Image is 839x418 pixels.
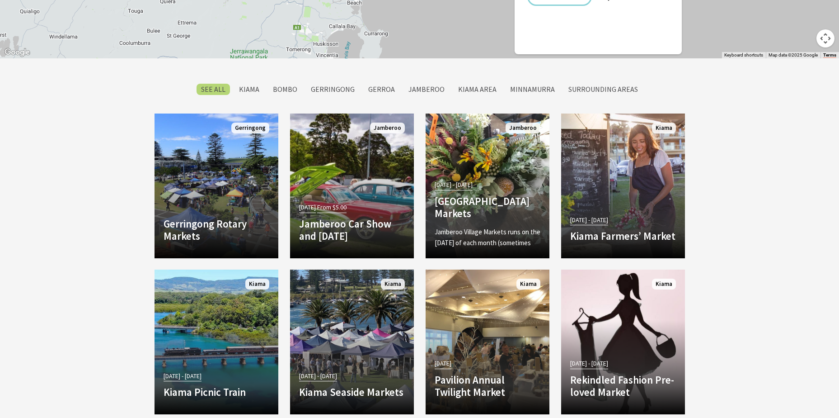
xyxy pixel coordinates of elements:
button: Keyboard shortcuts [724,52,763,58]
button: Map camera controls [816,29,834,47]
span: Kiama [652,279,676,290]
label: Bombo [268,84,302,95]
label: Gerringong [306,84,359,95]
a: Gerringong Rotary Markets Gerringong [155,114,278,258]
img: Google [2,47,32,58]
a: [DATE] - [DATE] [GEOGRAPHIC_DATA] Markets Jamberoo Village Markets runs on the [DATE] of each mon... [426,114,549,258]
h4: Pavilion Annual Twilight Market [435,374,540,399]
a: [DATE] - [DATE] Kiama Picnic Train Kiama [155,270,278,414]
span: [DATE] - [DATE] [570,358,608,369]
h4: Kiama Seaside Markets [299,386,405,399]
span: From $5.00 [317,202,347,213]
label: Surrounding Areas [564,84,642,95]
span: Kiama [516,279,540,290]
span: [DATE] [299,202,316,213]
a: [DATE] - [DATE] Kiama Farmers’ Market Kiama [561,114,685,258]
span: [DATE] - [DATE] [299,371,337,381]
label: SEE All [197,84,230,95]
h4: [GEOGRAPHIC_DATA] Markets [435,195,540,220]
h4: Gerringong Rotary Markets [164,218,269,242]
a: [DATE] Pavilion Annual Twilight Market Kiama [426,270,549,414]
h4: Kiama Farmers’ Market [570,230,676,242]
a: Terms (opens in new tab) [823,52,836,58]
a: [DATE] - [DATE] Kiama Seaside Markets Kiama [290,270,414,414]
label: Jamberoo [404,84,449,95]
label: Kiama [234,84,264,95]
a: Open this area in Google Maps (opens a new window) [2,47,32,58]
label: Kiama Area [454,84,501,95]
span: Kiama [245,279,269,290]
span: [DATE] - [DATE] [164,371,202,381]
label: Gerroa [364,84,399,95]
span: Map data ©2025 Google [769,52,818,57]
p: Jamberoo Village Markets runs on the [DATE] of each month (sometimes the 4th… [435,227,540,259]
span: Jamberoo [506,123,540,134]
span: [DATE] - [DATE] [435,180,473,190]
span: [DATE] [435,358,451,369]
h4: Jamberoo Car Show and [DATE] [299,218,405,242]
h4: Rekindled Fashion Pre-loved Market [570,374,676,399]
span: Jamberoo [370,123,405,134]
span: Kiama [381,279,405,290]
span: [DATE] - [DATE] [570,215,608,225]
h4: Kiama Picnic Train [164,386,269,399]
label: Minnamurra [506,84,559,95]
a: [DATE] From $5.00 Jamberoo Car Show and [DATE] Jamberoo [290,114,414,258]
a: [DATE] - [DATE] Rekindled Fashion Pre-loved Market Kiama [561,270,685,414]
span: Gerringong [231,123,269,134]
span: Kiama [652,123,676,134]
